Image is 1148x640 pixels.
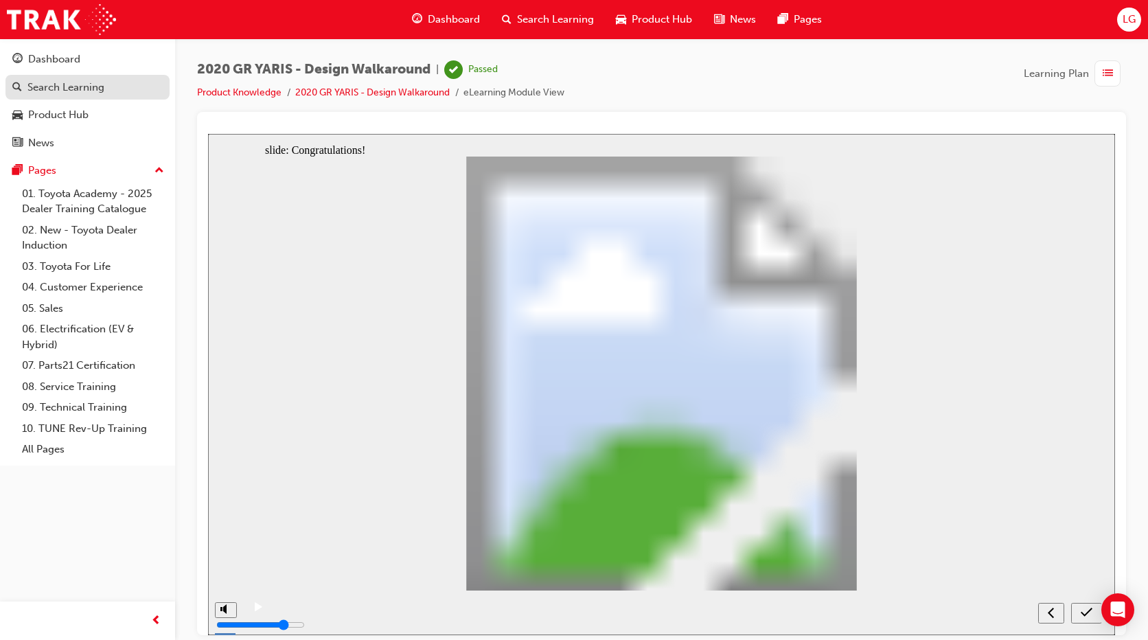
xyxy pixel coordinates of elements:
a: news-iconNews [703,5,767,34]
span: learningRecordVerb_PASS-icon [444,60,463,79]
a: 2020 GR YARIS - Design Walkaround [295,87,450,98]
a: News [5,130,170,156]
button: volume [7,468,29,484]
button: previous [830,469,856,490]
span: Dashboard [428,12,480,27]
a: guage-iconDashboard [401,5,491,34]
span: prev-icon [151,613,161,630]
a: All Pages [16,439,170,460]
a: 10. TUNE Rev-Up Training [16,418,170,439]
a: 02. New - Toyota Dealer Induction [16,220,170,256]
a: Search Learning [5,75,170,100]
span: LG [1123,12,1136,27]
span: Search Learning [517,12,594,27]
button: Learning Plan [1024,60,1126,87]
a: 06. Electrification (EV & Hybrid) [16,319,170,355]
nav: slide navigation [830,457,893,501]
span: guage-icon [12,54,23,66]
span: | [436,62,439,78]
span: list-icon [1103,65,1113,82]
button: play/pause [34,468,58,491]
li: eLearning Module View [463,85,564,101]
span: up-icon [154,162,164,180]
span: Pages [794,12,822,27]
a: Product Knowledge [197,87,282,98]
span: Product Hub [632,12,692,27]
span: news-icon [714,11,724,28]
button: Pages [5,158,170,183]
div: Dashboard [28,52,80,67]
button: DashboardSearch LearningProduct HubNews [5,44,170,158]
div: playback controls [34,457,823,501]
a: pages-iconPages [767,5,833,34]
a: Dashboard [5,47,170,72]
div: Search Learning [27,80,104,95]
input: volume [8,485,97,496]
span: pages-icon [12,165,23,177]
div: News [28,135,54,151]
a: Product Hub [5,102,170,128]
div: Pages [28,163,56,179]
a: 03. Toyota For Life [16,256,170,277]
a: 04. Customer Experience [16,277,170,298]
button: LG [1117,8,1141,32]
button: submit [863,469,894,490]
span: news-icon [12,137,23,150]
a: 01. Toyota Academy - 2025 Dealer Training Catalogue [16,183,170,220]
span: 2020 GR YARIS - Design Walkaround [197,62,430,78]
span: Learning Plan [1024,66,1089,82]
div: Product Hub [28,107,89,123]
span: guage-icon [412,11,422,28]
a: 07. Parts21 Certification [16,355,170,376]
div: Passed [468,63,498,76]
a: car-iconProduct Hub [605,5,703,34]
a: 05. Sales [16,298,170,319]
div: misc controls [7,457,27,501]
span: News [730,12,756,27]
div: Open Intercom Messenger [1101,593,1134,626]
span: pages-icon [778,11,788,28]
span: search-icon [502,11,512,28]
a: 09. Technical Training [16,397,170,418]
span: car-icon [616,11,626,28]
a: 08. Service Training [16,376,170,398]
img: Trak [7,4,116,35]
a: search-iconSearch Learning [491,5,605,34]
span: car-icon [12,109,23,122]
span: search-icon [12,82,22,94]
